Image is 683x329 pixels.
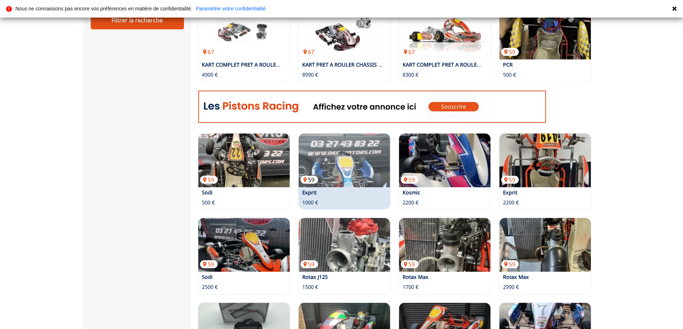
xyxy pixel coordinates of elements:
img: Kosmic [399,134,490,187]
img: Sodi [198,218,290,272]
a: Kosmic [403,189,420,196]
a: Rotax Max59 [399,218,490,272]
img: KART COMPLET PRET A ROULER OTK GILLARD/ROTAX MAX EVO [399,6,490,59]
p: 500 € [503,71,516,78]
img: Rotax J125 [299,218,390,272]
img: Exprit [299,134,390,187]
a: Paramétrer votre confidentialité [196,6,266,11]
p: 59 [200,260,218,268]
p: 67 [401,48,418,56]
a: Exprit [302,189,317,196]
img: Rotax Max [399,218,490,272]
p: 59 [401,260,418,268]
p: 59 [501,260,519,268]
p: 8300 € [403,71,418,78]
p: 2990 € [503,284,519,291]
img: Rotax Max [499,218,591,272]
a: PCR [503,61,513,68]
a: KART COMPLET PRET A ROULER OTK GILLARD/ROTAX MAX EVO67 [399,6,490,59]
a: KART PRET A ROULER CHASSIS MAC, MOTEUR IAME 175CC SHIFTER67 [299,6,390,59]
p: 59 [300,176,318,184]
p: 4900 € [202,71,218,78]
p: 500 € [202,199,215,206]
a: Kosmic59 [399,134,490,187]
a: Sodi [202,189,213,196]
a: KART COMPLET PRET A ROULER CATEGORIE KA10067 [198,6,290,59]
div: Filtrer la recherche [91,11,184,29]
img: PCR [499,6,591,59]
a: Exprit59 [299,134,390,187]
a: Rotax Max [503,274,529,280]
img: KART COMPLET PRET A ROULER CATEGORIE KA100 [198,6,290,59]
p: 59 [300,260,318,268]
a: Sodi59 [198,134,290,187]
a: KART PRET A ROULER CHASSIS MAC, MOTEUR IAME 175CC SHIFTER [302,61,466,68]
p: 2500 € [202,284,218,291]
p: 1700 € [403,284,418,291]
img: Exprit [499,134,591,187]
p: 2200 € [403,199,418,206]
a: Sodi [202,274,213,280]
a: Rotax Max [403,274,428,280]
p: 59 [200,176,218,184]
a: Exprit [503,189,517,196]
img: Sodi [198,134,290,187]
a: Rotax J12559 [299,218,390,272]
a: Rotax J125 [302,274,328,280]
img: KART PRET A ROULER CHASSIS MAC, MOTEUR IAME 175CC SHIFTER [299,6,390,59]
p: 67 [300,48,318,56]
a: Exprit59 [499,134,591,187]
a: Sodi59 [198,218,290,272]
a: KART COMPLET PRET A ROULER CATEGORIE KA100 [202,61,324,68]
p: 59 [401,176,418,184]
p: 2200 € [503,199,519,206]
p: 59 [501,48,519,56]
p: Nous ne connaissons pas encore vos préférences en matière de confidentialité. [15,6,192,11]
p: 8990 € [302,71,318,78]
a: Rotax Max59 [499,218,591,272]
p: 59 [501,176,519,184]
p: 1000 € [302,199,318,206]
a: PCR59 [499,6,591,59]
p: 67 [200,48,218,56]
a: KART COMPLET PRET A ROULER [PERSON_NAME]/ROTAX MAX EVO [403,61,563,68]
p: 1500 € [302,284,318,291]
